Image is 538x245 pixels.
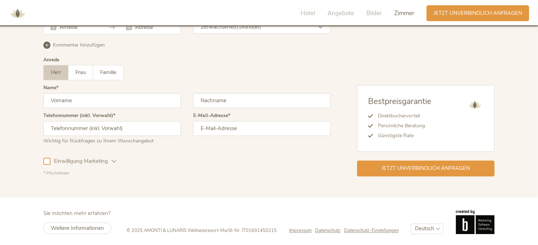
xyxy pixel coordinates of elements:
[193,114,230,118] label: E-Mail-Adresse
[133,24,173,31] input: Abreise
[53,42,105,49] span: Kommentar hinzufügen
[43,136,181,145] div: Wichtig für Rückfragen zu Ihrem Wunschangebot
[344,228,399,234] a: Datenschutz-Einstellungen
[193,93,331,108] input: Nachname
[7,11,28,16] a: AMONTI & LUNARIS Wellnessresort
[220,228,277,234] span: MwSt-Nr. IT01691450215
[43,171,331,177] div: * Pflichtfelder
[43,57,59,62] div: Anrede
[373,131,431,141] li: Günstigste Rate
[301,9,315,17] span: Hotel
[368,96,431,107] span: Bestpreisgarantie
[58,24,98,31] input: Anreise
[394,9,414,17] span: Zimmer
[43,93,181,108] input: Vorname
[204,23,239,30] span: Erwachsene(r),
[43,121,181,136] input: Telefonnummer (inkl. Vorwahl)
[218,228,220,234] span: -
[50,158,111,165] span: Einwilligung Marketing
[43,210,111,217] span: Sie möchten mehr erfahren?
[7,3,28,24] img: AMONTI & LUNARIS Wellnessresort
[75,69,86,76] span: Frau
[51,69,61,76] span: Herr
[373,111,431,121] li: Direktbuchervorteil
[43,223,111,234] a: Weitere Informationen
[434,10,522,17] span: Jetzt unverbindlich anfragen
[328,9,354,17] span: Angebote
[43,114,115,118] label: Telefonnummer (inkl. Vorwahl)
[315,228,341,234] span: Datenschutz
[193,121,331,136] input: E-Mail-Adresse
[201,23,204,30] span: 2
[100,69,116,76] span: Familie
[382,165,470,172] span: Jetzt unverbindlich anfragen
[243,23,261,30] span: Kind(er)
[289,228,312,234] span: Impressum
[466,96,484,114] img: AMONTI & LUNARIS Wellnessresort
[373,121,431,131] li: Persönliche Beratung
[366,9,382,17] span: Bilder
[127,228,218,234] span: © 2025 AMONTI & LUNARIS Wellnessresort
[289,228,315,234] a: Impressum
[43,86,59,91] label: Name
[456,210,495,234] img: Brandnamic GmbH | Leading Hospitality Solutions
[51,225,104,232] span: Weitere Informationen
[239,23,243,30] span: 0
[315,228,344,234] a: Datenschutz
